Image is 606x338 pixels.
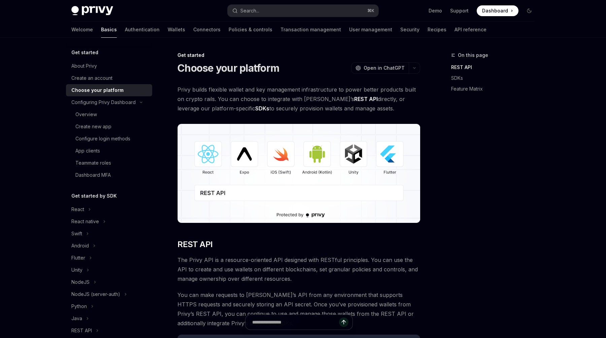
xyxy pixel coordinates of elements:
img: dark logo [71,6,113,15]
a: Overview [66,108,152,121]
div: Search... [240,7,259,15]
a: API reference [454,22,486,38]
a: Basics [101,22,117,38]
div: Teammate roles [75,159,111,167]
a: Choose your platform [66,84,152,96]
button: Send message [339,317,348,327]
a: Dashboard [477,5,518,16]
a: Feature Matrix [451,83,540,94]
span: Dashboard [482,7,508,14]
div: REST API [71,327,92,335]
div: Android [71,242,89,250]
a: Authentication [125,22,160,38]
div: Configuring Privy Dashboard [71,98,136,106]
a: User management [349,22,392,38]
div: Swift [71,230,82,238]
div: Unity [71,266,82,274]
div: Python [71,302,87,310]
span: You can make requests to [PERSON_NAME]’s API from any environment that supports HTTPS requests an... [177,290,420,328]
a: Connectors [193,22,221,38]
div: Overview [75,110,97,119]
div: React [71,205,84,213]
a: Recipes [428,22,446,38]
a: Welcome [71,22,93,38]
a: Transaction management [280,22,341,38]
h1: Choose your platform [177,62,279,74]
span: The Privy API is a resource-oriented API designed with RESTful principles. You can use the API to... [177,255,420,283]
a: SDKs [451,73,540,83]
div: App clients [75,147,100,155]
a: Demo [429,7,442,14]
div: Java [71,314,82,323]
span: REST API [177,239,212,250]
h5: Get started by SDK [71,192,117,200]
a: About Privy [66,60,152,72]
strong: SDKs [255,105,269,112]
div: Get started [177,52,420,59]
div: NodeJS [71,278,90,286]
a: Wallets [168,22,185,38]
img: images/Platform2.png [177,124,420,223]
span: On this page [458,51,488,59]
a: App clients [66,145,152,157]
span: Privy builds flexible wallet and key management infrastructure to power better products built on ... [177,85,420,113]
span: ⌘ K [367,8,374,13]
a: Configure login methods [66,133,152,145]
button: Search...⌘K [228,5,378,17]
a: REST API [451,62,540,73]
a: Policies & controls [229,22,272,38]
div: Create new app [75,123,111,131]
span: Open in ChatGPT [364,65,405,71]
div: React native [71,217,99,226]
div: Configure login methods [75,135,130,143]
a: Teammate roles [66,157,152,169]
div: Choose your platform [71,86,124,94]
a: Support [450,7,469,14]
a: Dashboard MFA [66,169,152,181]
strong: REST API [354,96,378,102]
div: Dashboard MFA [75,171,111,179]
a: Create new app [66,121,152,133]
div: About Privy [71,62,97,70]
h5: Get started [71,48,98,57]
button: Toggle dark mode [524,5,535,16]
div: Flutter [71,254,85,262]
a: Create an account [66,72,152,84]
a: Security [400,22,419,38]
div: Create an account [71,74,112,82]
div: NodeJS (server-auth) [71,290,120,298]
button: Open in ChatGPT [351,62,409,74]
